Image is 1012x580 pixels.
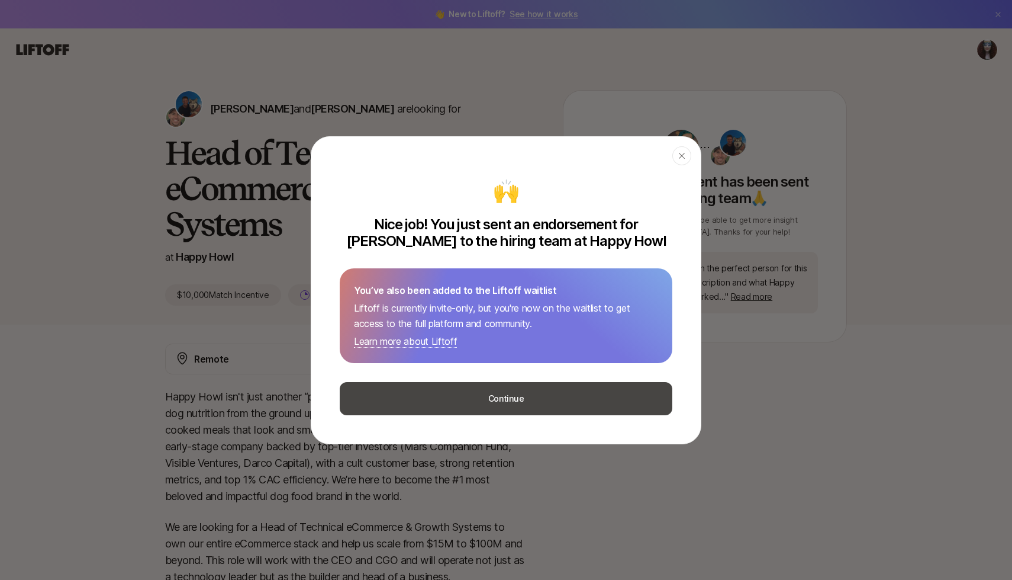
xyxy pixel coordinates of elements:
[354,300,658,331] p: Liftoff is currently invite-only, but you're now on the waitlist to get access to the full platfo...
[493,175,520,207] div: 🙌
[340,216,672,249] p: Nice job! You just sent an endorsement for [PERSON_NAME] to the hiring team at Happy Howl
[340,382,672,415] button: Continue
[354,283,658,298] p: You’ve also been added to the Liftoff waitlist
[354,335,457,348] a: Learn more about Liftoff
